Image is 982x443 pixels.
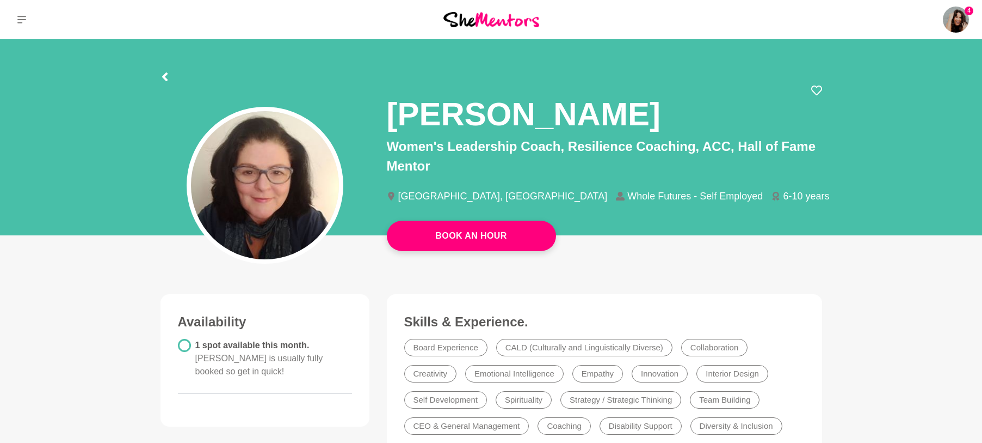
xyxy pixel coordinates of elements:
[404,314,805,330] h3: Skills & Experience.
[178,314,352,330] h3: Availability
[387,94,660,135] h1: [PERSON_NAME]
[387,137,822,176] p: Women's Leadership Coach, Resilience Coaching, ACC, Hall of Fame Mentor
[195,354,323,376] span: [PERSON_NAME] is usually fully booked so get in quick!
[195,341,323,376] span: 1 spot available this month.
[443,12,539,27] img: She Mentors Logo
[943,7,969,33] a: Taliah-Kate (TK) Byron4
[943,7,969,33] img: Taliah-Kate (TK) Byron
[616,191,771,201] li: Whole Futures - Self Employed
[771,191,838,201] li: 6-10 years
[387,221,556,251] a: Book An Hour
[965,7,973,15] span: 4
[387,191,616,201] li: [GEOGRAPHIC_DATA], [GEOGRAPHIC_DATA]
